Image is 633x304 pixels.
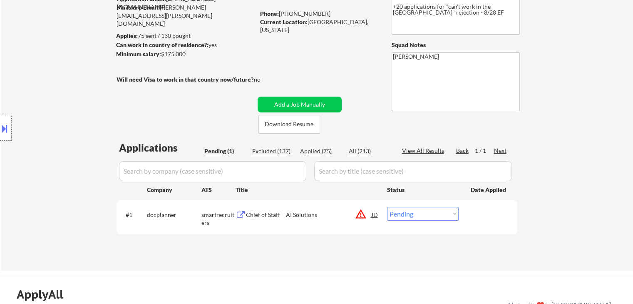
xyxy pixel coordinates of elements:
[475,147,494,155] div: 1 / 1
[246,211,372,219] div: Chief of Staff - AI Solutions
[236,186,379,194] div: Title
[116,41,252,49] div: yes
[260,10,378,18] div: [PHONE_NUMBER]
[147,186,201,194] div: Company
[494,147,507,155] div: Next
[254,75,278,84] div: no
[387,182,459,197] div: Status
[402,147,447,155] div: View All Results
[258,97,342,112] button: Add a Job Manually
[116,41,209,48] strong: Can work in country of residence?:
[314,161,512,181] input: Search by title (case sensitive)
[201,186,236,194] div: ATS
[355,208,367,220] button: warning_amber
[126,211,140,219] div: #1
[260,18,308,25] strong: Current Location:
[371,207,379,222] div: JD
[471,186,507,194] div: Date Applied
[116,50,161,57] strong: Minimum salary:
[116,32,255,40] div: 75 sent / 130 bought
[349,147,390,155] div: All (213)
[147,211,201,219] div: docplanner
[116,50,255,58] div: $175,000
[392,41,520,49] div: Squad Notes
[117,76,255,83] strong: Will need Visa to work in that country now/future?:
[119,143,201,153] div: Applications
[260,18,378,34] div: [GEOGRAPHIC_DATA], [US_STATE]
[119,161,306,181] input: Search by company (case sensitive)
[116,32,138,39] strong: Applies:
[258,115,320,134] button: Download Resume
[117,4,160,11] strong: Mailslurp Email:
[260,10,279,17] strong: Phone:
[300,147,342,155] div: Applied (75)
[456,147,469,155] div: Back
[252,147,294,155] div: Excluded (137)
[201,211,236,227] div: smartrecruiters
[204,147,246,155] div: Pending (1)
[117,3,255,28] div: [PERSON_NAME][EMAIL_ADDRESS][PERSON_NAME][DOMAIN_NAME]
[17,287,73,302] div: ApplyAll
